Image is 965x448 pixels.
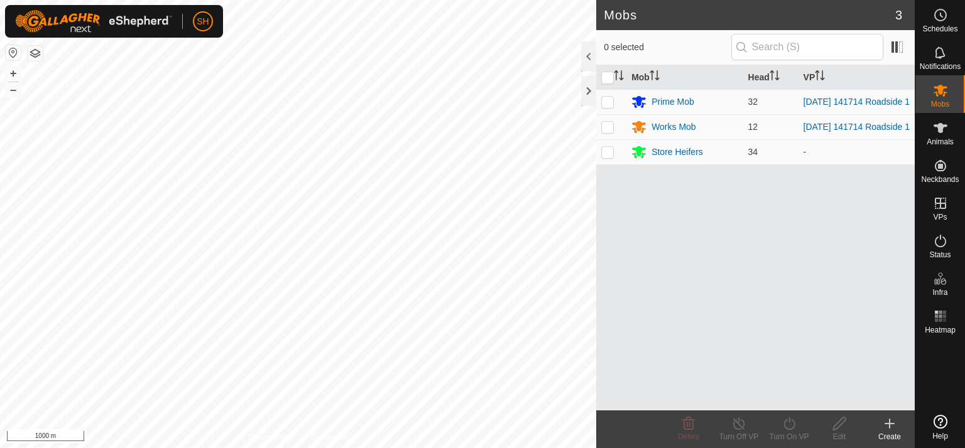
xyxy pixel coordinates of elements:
[15,10,172,33] img: Gallagher Logo
[652,146,703,159] div: Store Heifers
[678,432,700,441] span: Delete
[864,431,915,442] div: Create
[915,410,965,445] a: Help
[932,432,948,440] span: Help
[748,147,758,157] span: 34
[920,63,961,70] span: Notifications
[6,82,21,97] button: –
[28,46,43,61] button: Map Layers
[804,97,910,107] a: [DATE] 141714 Roadside 1
[799,65,915,90] th: VP
[626,65,743,90] th: Mob
[650,72,660,82] p-sorticon: Activate to sort
[931,100,949,108] span: Mobs
[799,139,915,164] td: -
[310,432,347,443] a: Contact Us
[804,122,910,132] a: [DATE] 141714 Roadside 1
[652,95,694,109] div: Prime Mob
[743,65,799,90] th: Head
[614,72,624,82] p-sorticon: Activate to sort
[604,41,731,54] span: 0 selected
[197,15,209,28] span: SH
[814,431,864,442] div: Edit
[764,431,814,442] div: Turn On VP
[815,72,825,82] p-sorticon: Activate to sort
[922,25,957,33] span: Schedules
[895,6,902,24] span: 3
[770,72,780,82] p-sorticon: Activate to sort
[921,176,959,183] span: Neckbands
[652,120,696,134] div: Works Mob
[6,66,21,81] button: +
[6,45,21,60] button: Reset Map
[249,432,296,443] a: Privacy Policy
[927,138,954,146] span: Animals
[933,213,947,221] span: VPs
[932,289,947,296] span: Infra
[929,251,951,259] span: Status
[731,34,883,60] input: Search (S)
[748,97,758,107] span: 32
[714,431,764,442] div: Turn Off VP
[925,326,956,334] span: Heatmap
[748,122,758,132] span: 12
[604,8,895,23] h2: Mobs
